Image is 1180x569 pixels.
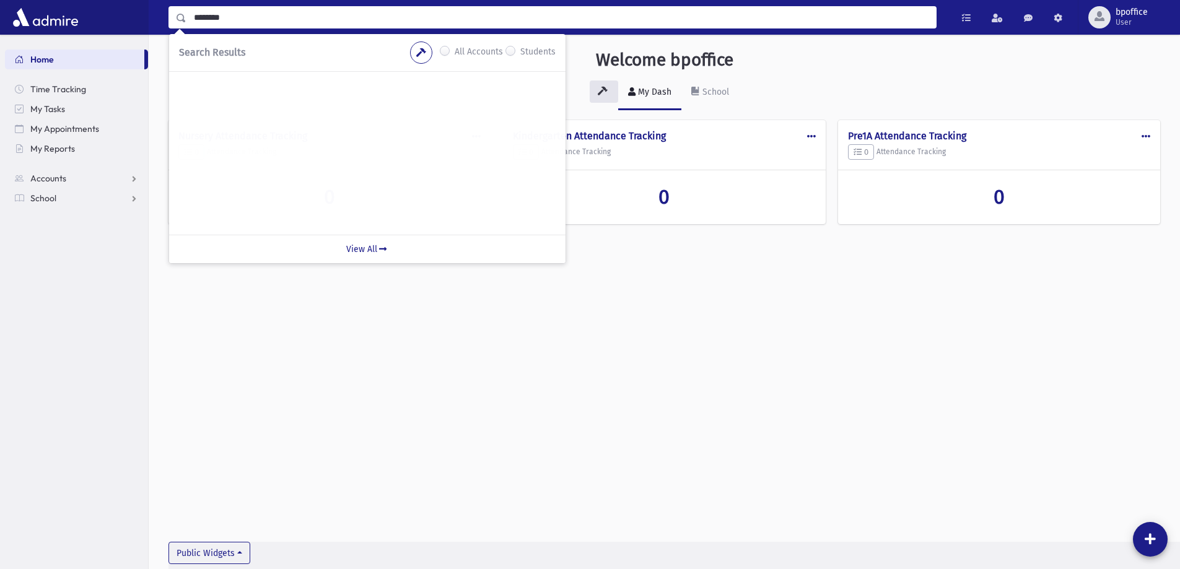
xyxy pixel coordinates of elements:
h5: Attendance Tracking [848,144,1150,160]
span: My Tasks [30,103,65,115]
label: All Accounts [455,45,503,60]
a: School [5,188,148,208]
a: Accounts [5,168,148,188]
a: 0 [848,185,1150,209]
span: Search Results [179,46,245,58]
a: My Reports [5,139,148,159]
a: View All [169,235,566,263]
span: User [1116,17,1148,27]
h4: Pre1A Attendance Tracking [848,130,1150,142]
button: Public Widgets [168,542,250,564]
span: My Reports [30,143,75,154]
h5: Attendance Tracking [513,144,815,160]
img: AdmirePro [10,5,81,30]
a: 0 [513,185,815,209]
a: My Tasks [5,99,148,119]
div: My Dash [636,87,671,97]
div: School [700,87,729,97]
span: Accounts [30,173,66,184]
a: School [681,76,739,110]
span: 0 [658,185,670,209]
span: School [30,193,56,204]
button: 0 [848,144,874,160]
a: My Appointments [5,119,148,139]
span: 0 [994,185,1005,209]
h3: Welcome bpoffice [596,50,733,71]
span: 0 [854,147,868,157]
span: Home [30,54,54,65]
span: Time Tracking [30,84,86,95]
a: My Dash [618,76,681,110]
label: Students [520,45,556,60]
span: My Appointments [30,123,99,134]
a: Home [5,50,144,69]
span: bpoffice [1116,7,1148,17]
input: Search [186,6,936,28]
h4: Kindergarten Attendance Tracking [513,130,815,142]
a: Time Tracking [5,79,148,99]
